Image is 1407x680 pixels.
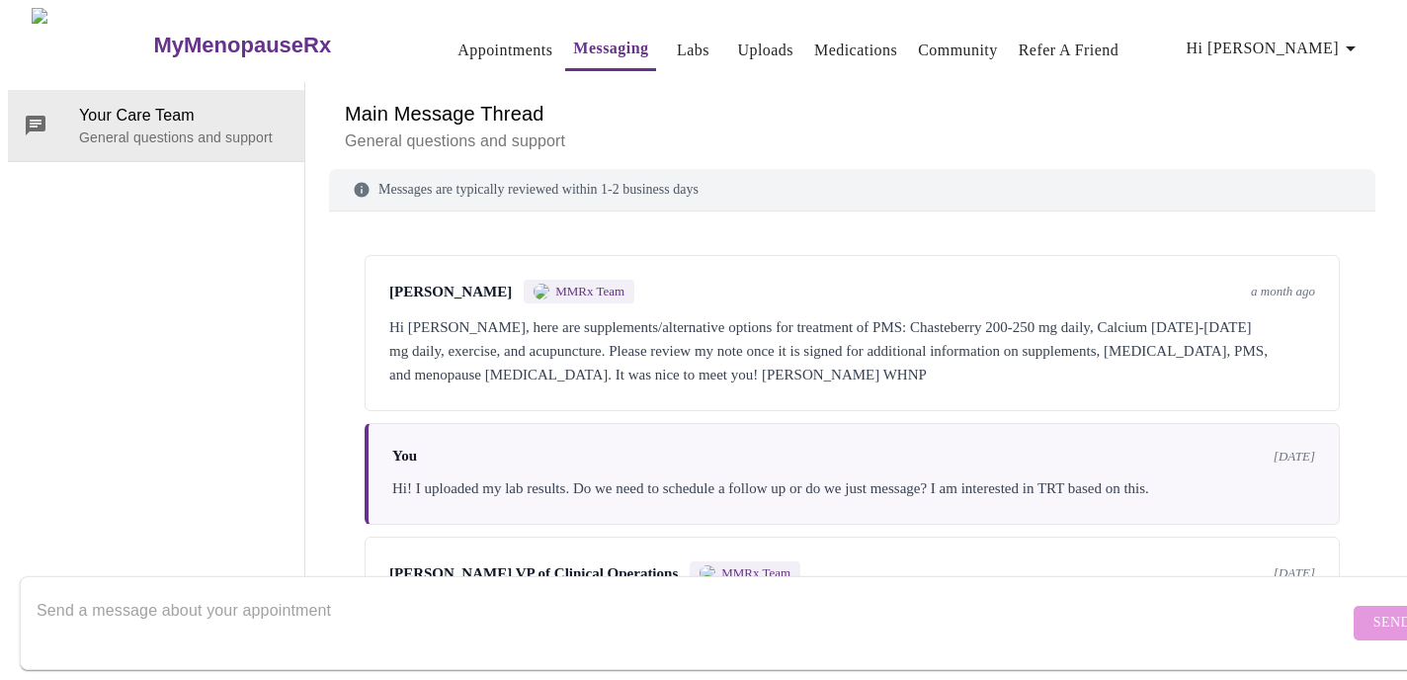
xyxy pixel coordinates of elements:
span: [DATE] [1274,565,1315,581]
span: You [392,448,417,465]
a: MyMenopauseRx [151,11,410,80]
span: MMRx Team [555,284,624,299]
button: Medications [806,31,905,70]
button: Community [910,31,1006,70]
a: Labs [677,37,709,64]
button: Refer a Friend [1011,31,1127,70]
a: Refer a Friend [1019,37,1119,64]
p: General questions and support [345,129,1360,153]
h6: Main Message Thread [345,98,1360,129]
button: Uploads [729,31,801,70]
button: Messaging [565,29,656,71]
p: General questions and support [79,127,289,147]
div: Messages are typically reviewed within 1-2 business days [329,169,1375,212]
a: Medications [814,37,897,64]
img: MMRX [700,565,715,581]
textarea: Send a message about your appointment [37,591,1349,654]
span: Your Care Team [79,104,289,127]
span: [PERSON_NAME] VP of Clinical Operations [389,565,678,582]
div: Your Care TeamGeneral questions and support [8,90,304,161]
button: Appointments [450,31,560,70]
div: Hi [PERSON_NAME], here are supplements/alternative options for treatment of PMS: Chasteberry 200-... [389,315,1315,386]
span: Hi [PERSON_NAME] [1187,35,1363,62]
span: MMRx Team [721,565,790,581]
img: MyMenopauseRx Logo [32,8,151,82]
a: Messaging [573,35,648,62]
div: Hi! I uploaded my lab results. Do we need to schedule a follow up or do we just message? I am int... [392,476,1315,500]
a: Community [918,37,998,64]
button: Hi [PERSON_NAME] [1179,29,1370,68]
button: Labs [661,31,724,70]
span: [PERSON_NAME] [389,284,512,300]
h3: MyMenopauseRx [153,33,331,58]
span: a month ago [1251,284,1315,299]
img: MMRX [534,284,549,299]
a: Uploads [737,37,793,64]
span: [DATE] [1274,449,1315,465]
a: Appointments [457,37,552,64]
